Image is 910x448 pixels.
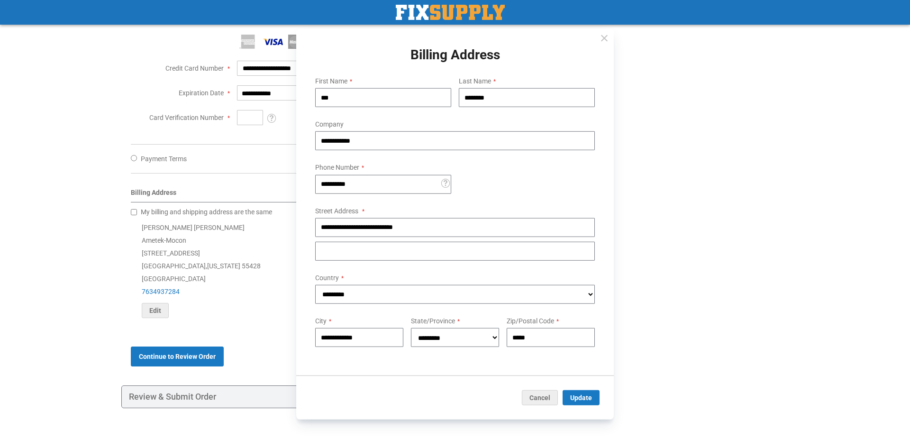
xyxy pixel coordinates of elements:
button: Edit [142,303,169,318]
span: Last Name [459,77,491,85]
span: Street Address [315,207,358,214]
span: City [315,317,327,325]
span: Phone Number [315,164,359,171]
img: Fix Industrial Supply [396,5,505,20]
span: [US_STATE] [207,262,240,270]
span: Payment Terms [141,155,187,163]
span: Cancel [529,394,550,402]
div: Review & Submit Order [121,385,552,408]
h1: Billing Address [308,47,602,62]
span: My billing and shipping address are the same [141,208,272,216]
span: Continue to Review Order [139,353,216,360]
img: American Express [237,35,259,49]
a: store logo [396,5,505,20]
a: 7634937284 [142,288,180,295]
span: Zip/Postal Code [507,317,554,325]
div: [PERSON_NAME] [PERSON_NAME] Ametek-Mocon [STREET_ADDRESS] [GEOGRAPHIC_DATA] , 55428 [GEOGRAPHIC_D... [131,221,543,318]
span: State/Province [411,317,455,325]
span: Expiration Date [179,89,224,97]
span: Company [315,120,344,128]
button: Update [563,390,600,405]
span: First Name [315,77,347,85]
span: Credit Card Number [165,64,224,72]
span: Edit [149,307,161,314]
div: Billing Address [131,188,543,202]
button: Cancel [522,390,558,405]
span: Country [315,274,339,281]
button: Continue to Review Order [131,347,224,366]
span: Update [570,394,592,402]
img: MasterCard [288,35,310,49]
span: Card Verification Number [149,114,224,121]
img: Visa [263,35,284,49]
